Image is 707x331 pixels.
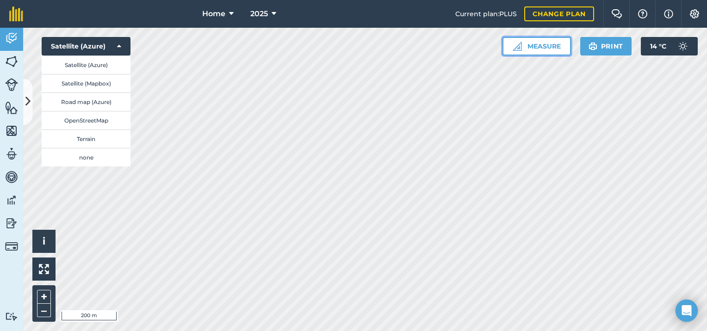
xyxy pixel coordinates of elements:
button: Satellite (Azure) [42,55,130,74]
img: svg+xml;base64,PHN2ZyB4bWxucz0iaHR0cDovL3d3dy53My5vcmcvMjAwMC9zdmciIHdpZHRoPSIxOSIgaGVpZ2h0PSIyNC... [589,41,597,52]
span: 2025 [250,8,268,19]
img: svg+xml;base64,PD94bWwgdmVyc2lvbj0iMS4wIiBlbmNvZGluZz0idXRmLTgiPz4KPCEtLSBHZW5lcmF0b3I6IEFkb2JlIE... [674,37,692,55]
img: fieldmargin Logo [9,6,23,21]
a: Change plan [524,6,594,21]
button: none [42,148,130,166]
img: svg+xml;base64,PHN2ZyB4bWxucz0iaHR0cDovL3d3dy53My5vcmcvMjAwMC9zdmciIHdpZHRoPSI1NiIgaGVpZ2h0PSI2MC... [5,55,18,68]
span: Home [202,8,225,19]
button: 14 °C [641,37,698,55]
img: A cog icon [689,9,700,18]
img: svg+xml;base64,PD94bWwgdmVyc2lvbj0iMS4wIiBlbmNvZGluZz0idXRmLTgiPz4KPCEtLSBHZW5lcmF0b3I6IEFkb2JlIE... [5,78,18,91]
img: svg+xml;base64,PHN2ZyB4bWxucz0iaHR0cDovL3d3dy53My5vcmcvMjAwMC9zdmciIHdpZHRoPSI1NiIgaGVpZ2h0PSI2MC... [5,101,18,115]
img: Four arrows, one pointing top left, one top right, one bottom right and the last bottom left [39,264,49,274]
span: i [43,235,45,247]
img: Two speech bubbles overlapping with the left bubble in the forefront [611,9,622,18]
img: svg+xml;base64,PHN2ZyB4bWxucz0iaHR0cDovL3d3dy53My5vcmcvMjAwMC9zdmciIHdpZHRoPSIxNyIgaGVpZ2h0PSIxNy... [664,8,673,19]
img: svg+xml;base64,PD94bWwgdmVyc2lvbj0iMS4wIiBlbmNvZGluZz0idXRmLTgiPz4KPCEtLSBHZW5lcmF0b3I6IEFkb2JlIE... [5,193,18,207]
button: – [37,304,51,317]
button: OpenStreetMap [42,111,130,129]
img: svg+xml;base64,PD94bWwgdmVyc2lvbj0iMS4wIiBlbmNvZGluZz0idXRmLTgiPz4KPCEtLSBHZW5lcmF0b3I6IEFkb2JlIE... [5,216,18,230]
button: Satellite (Mapbox) [42,74,130,92]
span: Current plan : PLUS [455,9,517,19]
img: svg+xml;base64,PD94bWwgdmVyc2lvbj0iMS4wIiBlbmNvZGluZz0idXRmLTgiPz4KPCEtLSBHZW5lcmF0b3I6IEFkb2JlIE... [5,170,18,184]
img: svg+xml;base64,PD94bWwgdmVyc2lvbj0iMS4wIiBlbmNvZGluZz0idXRmLTgiPz4KPCEtLSBHZW5lcmF0b3I6IEFkb2JlIE... [5,147,18,161]
span: 14 ° C [650,37,666,55]
img: svg+xml;base64,PD94bWwgdmVyc2lvbj0iMS4wIiBlbmNvZGluZz0idXRmLTgiPz4KPCEtLSBHZW5lcmF0b3I6IEFkb2JlIE... [5,312,18,321]
button: Terrain [42,129,130,148]
img: svg+xml;base64,PD94bWwgdmVyc2lvbj0iMS4wIiBlbmNvZGluZz0idXRmLTgiPz4KPCEtLSBHZW5lcmF0b3I6IEFkb2JlIE... [5,240,18,253]
img: Ruler icon [513,42,522,51]
button: i [32,230,56,253]
button: Satellite (Azure) [42,37,130,55]
div: Open Intercom Messenger [676,300,698,322]
img: svg+xml;base64,PD94bWwgdmVyc2lvbj0iMS4wIiBlbmNvZGluZz0idXRmLTgiPz4KPCEtLSBHZW5lcmF0b3I6IEFkb2JlIE... [5,31,18,45]
button: Print [580,37,632,55]
img: svg+xml;base64,PHN2ZyB4bWxucz0iaHR0cDovL3d3dy53My5vcmcvMjAwMC9zdmciIHdpZHRoPSI1NiIgaGVpZ2h0PSI2MC... [5,124,18,138]
button: Measure [502,37,571,55]
button: + [37,290,51,304]
button: Road map (Azure) [42,92,130,111]
img: A question mark icon [637,9,648,18]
